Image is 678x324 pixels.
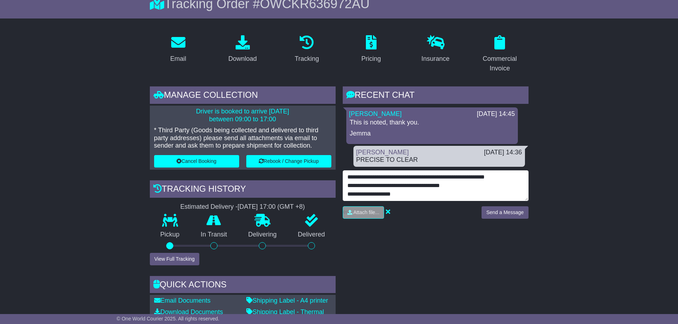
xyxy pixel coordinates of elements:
[150,276,336,295] div: Quick Actions
[484,149,522,156] div: [DATE] 14:36
[350,119,514,127] p: This is noted, thank you.
[165,33,191,66] a: Email
[154,308,223,315] a: Download Documents
[471,33,529,76] a: Commercial Invoice
[150,253,199,265] button: View Full Tracking
[238,203,305,211] div: [DATE] 17:00 (GMT +8)
[246,297,328,304] a: Shipping Label - A4 printer
[154,155,239,168] button: Cancel Booking
[343,86,529,106] div: RECENT CHAT
[356,156,522,164] div: PRECISE TO CLEAR
[190,231,238,239] p: In Transit
[287,231,336,239] p: Delivered
[477,110,515,118] div: [DATE] 14:45
[154,297,211,304] a: Email Documents
[117,316,220,322] span: © One World Courier 2025. All rights reserved.
[421,54,450,64] div: Insurance
[290,33,324,66] a: Tracking
[356,149,409,156] a: [PERSON_NAME]
[357,33,385,66] a: Pricing
[150,180,336,200] div: Tracking history
[350,130,514,138] p: Jemma
[224,33,261,66] a: Download
[476,54,524,73] div: Commercial Invoice
[150,86,336,106] div: Manage collection
[361,54,381,64] div: Pricing
[154,127,331,150] p: * Third Party (Goods being collected and delivered to third party addresses) please send all atta...
[246,155,331,168] button: Rebook / Change Pickup
[170,54,186,64] div: Email
[417,33,454,66] a: Insurance
[238,231,288,239] p: Delivering
[482,206,528,219] button: Send a Message
[246,308,324,323] a: Shipping Label - Thermal printer
[228,54,257,64] div: Download
[150,231,190,239] p: Pickup
[154,108,331,123] p: Driver is booked to arrive [DATE] between 09:00 to 17:00
[150,203,336,211] div: Estimated Delivery -
[349,110,402,117] a: [PERSON_NAME]
[295,54,319,64] div: Tracking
